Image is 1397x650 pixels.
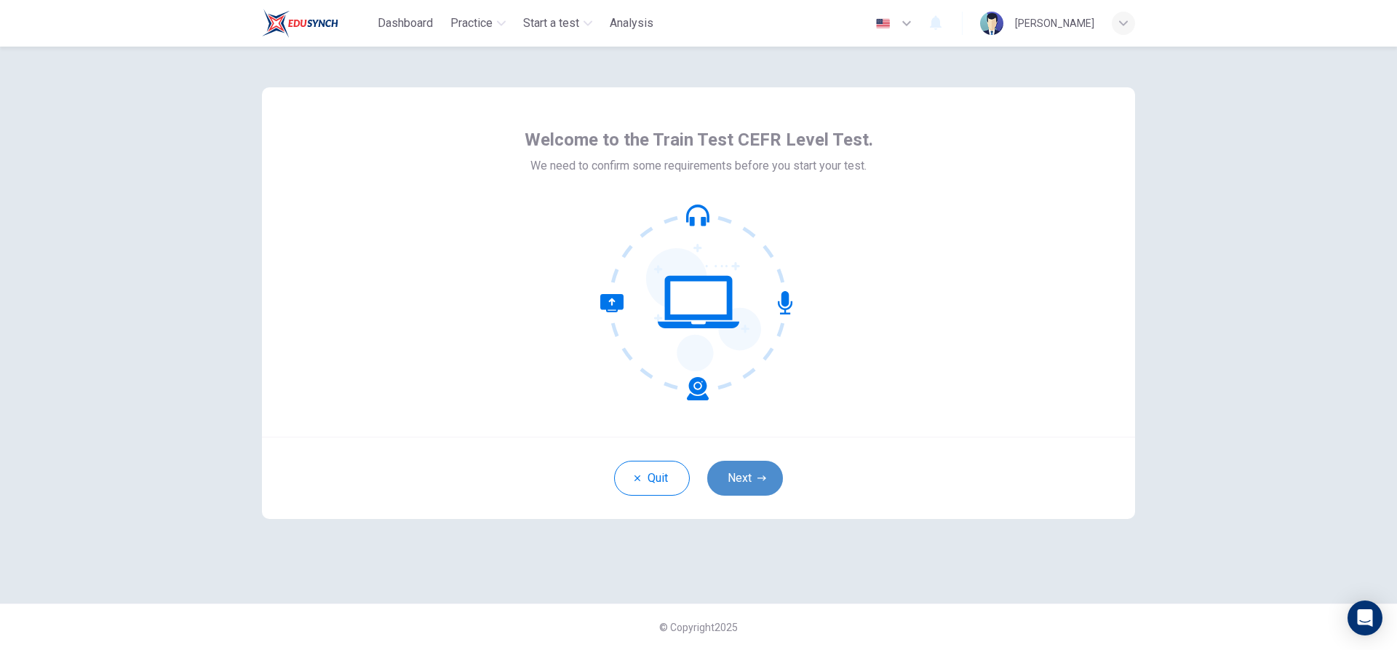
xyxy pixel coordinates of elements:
span: © Copyright 2025 [659,622,738,633]
a: Train Test logo [262,9,372,38]
button: Analysis [604,10,659,36]
div: [PERSON_NAME] [1015,15,1094,32]
span: We need to confirm some requirements before you start your test. [530,157,867,175]
button: Start a test [517,10,598,36]
img: Profile picture [980,12,1003,35]
button: Practice [445,10,512,36]
button: Next [707,461,783,496]
img: en [874,18,892,29]
button: Dashboard [372,10,439,36]
span: Practice [450,15,493,32]
button: Quit [614,461,690,496]
span: Analysis [610,15,653,32]
span: Welcome to the Train Test CEFR Level Test. [525,128,873,151]
img: Train Test logo [262,9,338,38]
span: Dashboard [378,15,433,32]
div: Open Intercom Messenger [1348,601,1382,635]
span: Start a test [523,15,579,32]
